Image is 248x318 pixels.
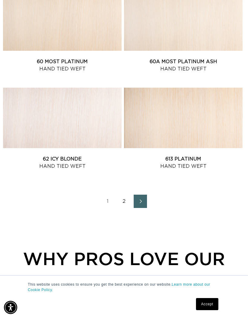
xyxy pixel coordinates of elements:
[3,195,245,208] nav: Pagination
[28,282,220,293] p: This website uses cookies to ensure you get the best experience on our website.
[124,58,243,73] a: 60A Most Platinum Ash Hand Tied Weft
[134,195,147,208] a: Next page
[3,155,122,170] a: 62 Icy Blonde Hand Tied Weft
[20,245,228,298] div: WHY PROS LOVE OUR SYSTEMS
[196,298,218,310] a: Accept
[218,289,248,318] iframe: Chat Widget
[3,58,122,73] a: 60 Most Platinum Hand Tied Weft
[117,195,131,208] a: Page 2
[4,301,17,314] div: Accessibility Menu
[124,155,243,170] a: 613 Platinum Hand Tied Weft
[101,195,114,208] a: Page 1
